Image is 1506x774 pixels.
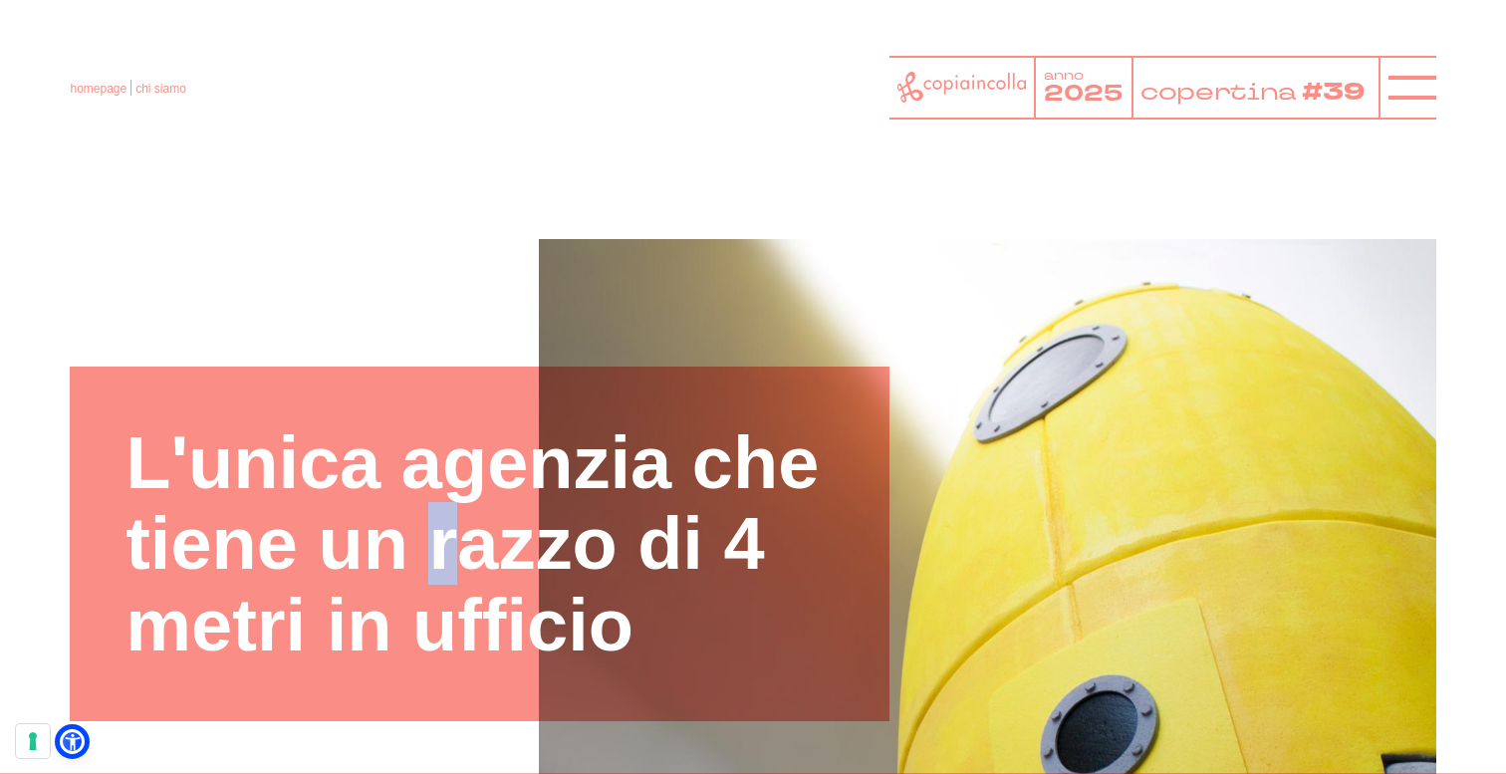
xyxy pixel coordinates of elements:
a: Open Accessibility Menu [60,729,85,754]
tspan: 2025 [1044,79,1123,109]
h1: L'unica agenzia che tiene un razzo di 4 metri in ufficio [125,422,834,665]
span: chi siamo [135,82,186,96]
tspan: copertina [1140,76,1300,107]
tspan: anno [1044,68,1084,85]
button: Le tue preferenze relative al consenso per le tecnologie di tracciamento [16,724,50,758]
a: homepage [70,82,126,96]
tspan: #39 [1305,75,1370,110]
